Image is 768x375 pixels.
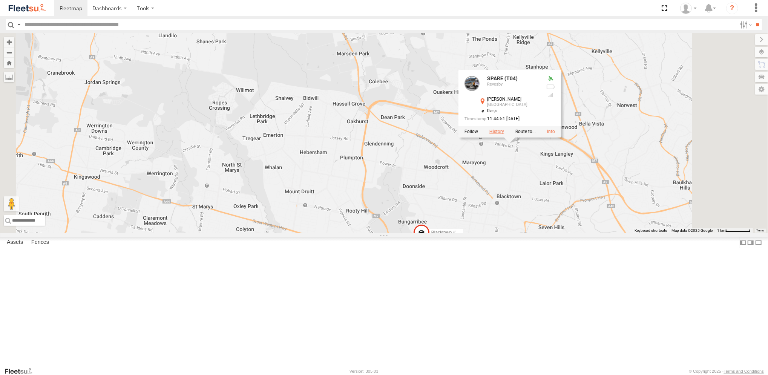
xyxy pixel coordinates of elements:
a: Terms [757,229,765,232]
label: Route To Location [515,129,536,134]
label: Realtime tracking of Asset [464,129,478,134]
div: [GEOGRAPHIC_DATA] [487,103,540,107]
a: Terms and Conditions [724,369,764,373]
div: Adrian Singleton [678,3,699,14]
span: Blacktown #2 (T05 - [PERSON_NAME]) [431,230,511,235]
div: Date/time of location update [464,116,540,121]
i: ? [726,2,738,14]
label: Dock Summary Table to the Right [747,237,754,248]
a: Visit our Website [4,367,39,375]
button: Map Scale: 1 km per 63 pixels [715,228,753,233]
span: Map data ©2025 Google [671,228,713,233]
button: Keyboard shortcuts [635,228,667,233]
label: Hide Summary Table [755,237,762,248]
div: Version: 305.03 [350,369,378,373]
img: fleetsu-logo-horizontal.svg [8,3,47,13]
div: © Copyright 2025 - [689,369,764,373]
button: Zoom out [4,47,14,58]
a: View Asset Details [547,129,555,134]
div: Last Event GSM Signal Strength [546,92,555,98]
label: Fences [28,237,53,248]
button: Zoom in [4,37,14,47]
label: Map Settings [755,84,768,95]
div: Revesby [487,82,540,87]
label: Assets [3,237,27,248]
div: Valid GPS Fix [546,76,555,82]
div: No battery health information received from this device. [546,84,555,90]
div: [PERSON_NAME] [487,97,540,102]
label: Search Filter Options [737,19,753,30]
label: Measure [4,72,14,82]
label: View Asset History [489,129,504,134]
div: SPARE (T04) [487,76,540,81]
label: Dock Summary Table to the Left [739,237,747,248]
span: 1 km [717,228,725,233]
label: Search Query [16,19,22,30]
button: Drag Pegman onto the map to open Street View [4,196,19,211]
span: 0 [487,108,497,113]
button: Zoom Home [4,58,14,68]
